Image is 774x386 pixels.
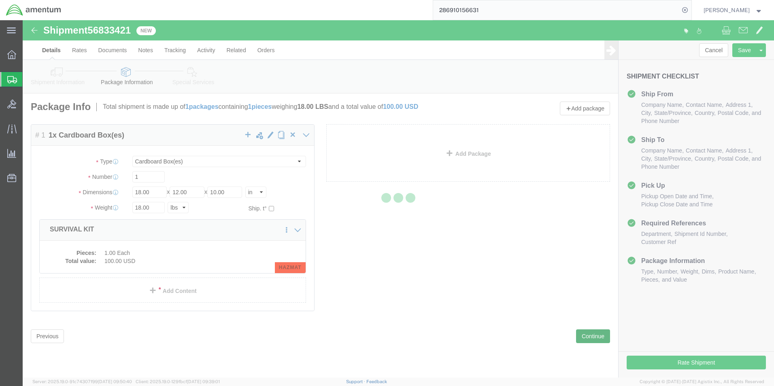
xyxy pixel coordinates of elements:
span: Server: 2025.19.0-91c74307f99 [32,379,132,384]
img: logo [6,4,62,16]
button: [PERSON_NAME] [703,5,763,15]
span: [DATE] 09:39:01 [187,379,220,384]
a: Support [346,379,366,384]
span: James Barragan [704,6,750,15]
span: Copyright © [DATE]-[DATE] Agistix Inc., All Rights Reserved [640,378,764,385]
a: Feedback [366,379,387,384]
span: Client: 2025.19.0-129fbcf [136,379,220,384]
span: [DATE] 09:50:40 [98,379,132,384]
input: Search for shipment number, reference number [433,0,679,20]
